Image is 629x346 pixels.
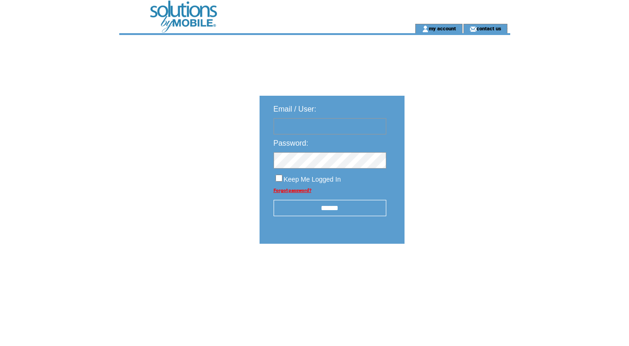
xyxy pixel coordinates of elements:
[274,105,317,113] span: Email / User:
[274,139,309,147] span: Password:
[470,25,477,33] img: contact_us_icon.gif;jsessionid=5D4FD9D0DBE2F9B2222E4BCF1061C14E
[274,188,311,193] a: Forgot password?
[429,25,456,31] a: my account
[477,25,501,31] a: contact us
[422,25,429,33] img: account_icon.gif;jsessionid=5D4FD9D0DBE2F9B2222E4BCF1061C14E
[284,176,341,183] span: Keep Me Logged In
[432,267,478,279] img: transparent.png;jsessionid=5D4FD9D0DBE2F9B2222E4BCF1061C14E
